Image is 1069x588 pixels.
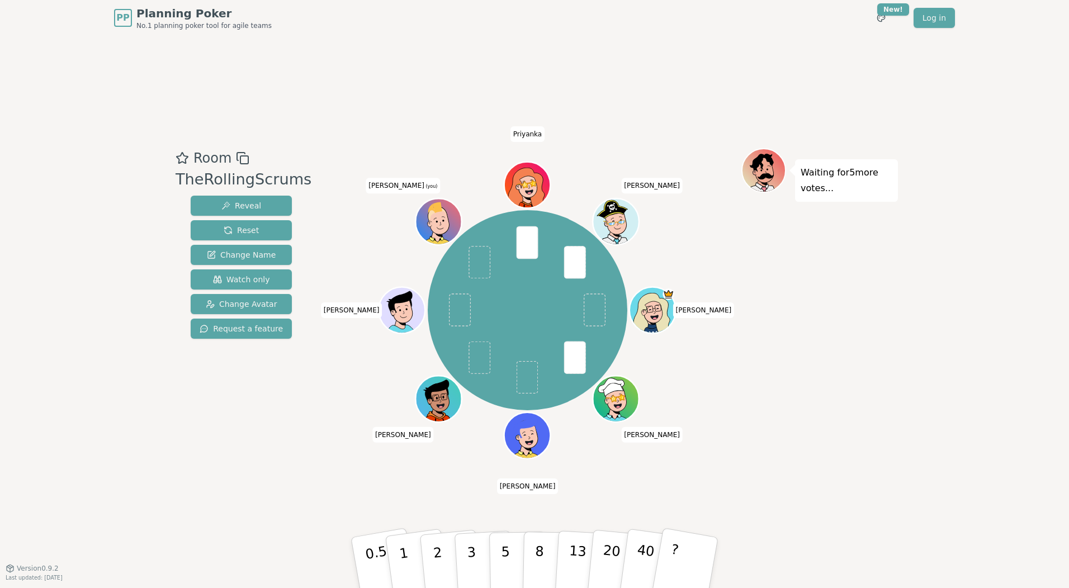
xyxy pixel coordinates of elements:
span: Version 0.9.2 [17,564,59,573]
span: No.1 planning poker tool for agile teams [136,21,272,30]
button: Watch only [191,269,292,290]
span: (you) [424,184,438,189]
span: Click to change your name [510,126,545,142]
button: Add as favourite [176,148,189,168]
div: New! [877,3,909,16]
a: Log in [914,8,955,28]
span: Planning Poker [136,6,272,21]
span: Last updated: [DATE] [6,575,63,581]
div: TheRollingScrums [176,168,311,191]
button: Click to change your avatar [417,200,461,243]
span: Click to change your name [372,426,434,442]
span: Click to change your name [497,478,559,494]
span: Request a feature [200,323,283,334]
button: Version0.9.2 [6,564,59,573]
a: PPPlanning PokerNo.1 planning poker tool for agile teams [114,6,272,30]
span: Click to change your name [366,178,440,193]
span: Click to change your name [673,302,735,318]
p: Waiting for 5 more votes... [801,165,892,196]
span: Susset SM is the host [663,288,675,300]
span: Change Name [207,249,276,260]
button: Change Avatar [191,294,292,314]
span: Reveal [221,200,261,211]
span: Click to change your name [621,178,683,193]
button: New! [871,8,891,28]
span: Click to change your name [621,426,683,442]
span: Reset [224,225,259,236]
span: Click to change your name [321,302,382,318]
button: Reset [191,220,292,240]
button: Request a feature [191,319,292,339]
span: PP [116,11,129,25]
span: Change Avatar [206,298,277,310]
span: Room [193,148,231,168]
button: Change Name [191,245,292,265]
button: Reveal [191,196,292,216]
span: Watch only [213,274,270,285]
